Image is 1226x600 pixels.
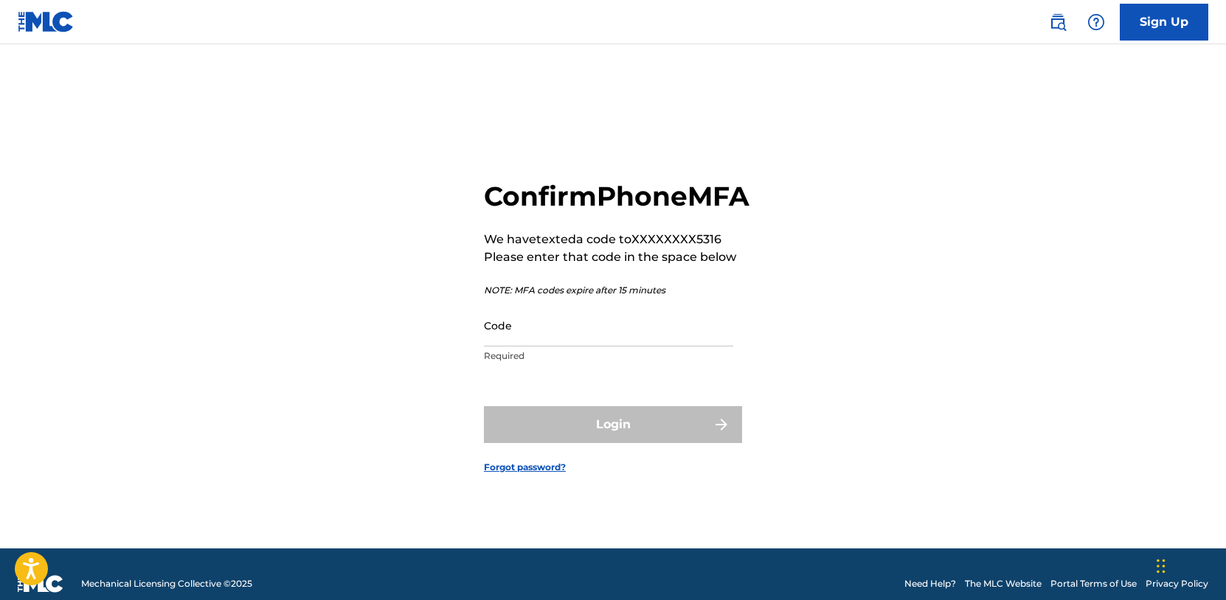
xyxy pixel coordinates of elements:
p: NOTE: MFA codes expire after 15 minutes [484,284,749,297]
p: We have texted a code to XXXXXXXX5316 [484,231,749,248]
div: Drag [1157,544,1166,588]
img: search [1049,13,1067,31]
p: Required [484,349,733,363]
span: Mechanical Licensing Collective © 2025 [81,577,252,590]
div: Help [1081,7,1111,37]
a: The MLC Website [965,577,1042,590]
img: help [1087,13,1105,31]
a: Sign Up [1120,4,1208,41]
a: Public Search [1043,7,1073,37]
a: Need Help? [904,577,956,590]
p: Please enter that code in the space below [484,248,749,266]
img: MLC Logo [18,11,75,32]
a: Privacy Policy [1146,577,1208,590]
a: Portal Terms of Use [1050,577,1137,590]
a: Forgot password? [484,461,566,474]
h2: Confirm Phone MFA [484,180,749,213]
img: logo [18,575,63,593]
iframe: Chat Widget [1152,529,1226,600]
